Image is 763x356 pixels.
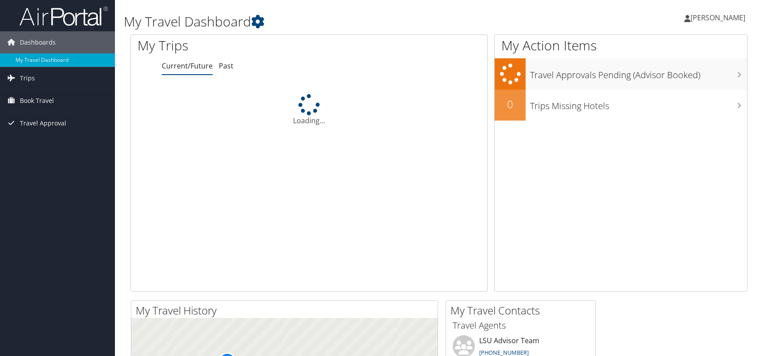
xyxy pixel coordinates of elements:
a: Past [219,61,233,71]
h3: Travel Agents [453,319,589,332]
h1: My Travel Dashboard [124,12,544,31]
a: 0Trips Missing Hotels [495,90,747,121]
h2: My Travel History [136,303,438,318]
h1: My Action Items [495,36,747,55]
a: Travel Approvals Pending (Advisor Booked) [495,58,747,90]
img: airportal-logo.png [19,6,108,27]
h3: Trips Missing Hotels [530,95,747,112]
h1: My Trips [137,36,332,55]
h2: My Travel Contacts [450,303,595,318]
h2: 0 [495,97,526,112]
a: Current/Future [162,61,213,71]
a: [PERSON_NAME] [684,4,754,31]
div: Loading... [131,94,487,126]
span: Travel Approval [20,112,66,134]
span: Book Travel [20,90,54,112]
span: Dashboards [20,31,56,53]
h3: Travel Approvals Pending (Advisor Booked) [530,64,747,81]
span: [PERSON_NAME] [691,13,745,23]
span: Trips [20,67,35,89]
